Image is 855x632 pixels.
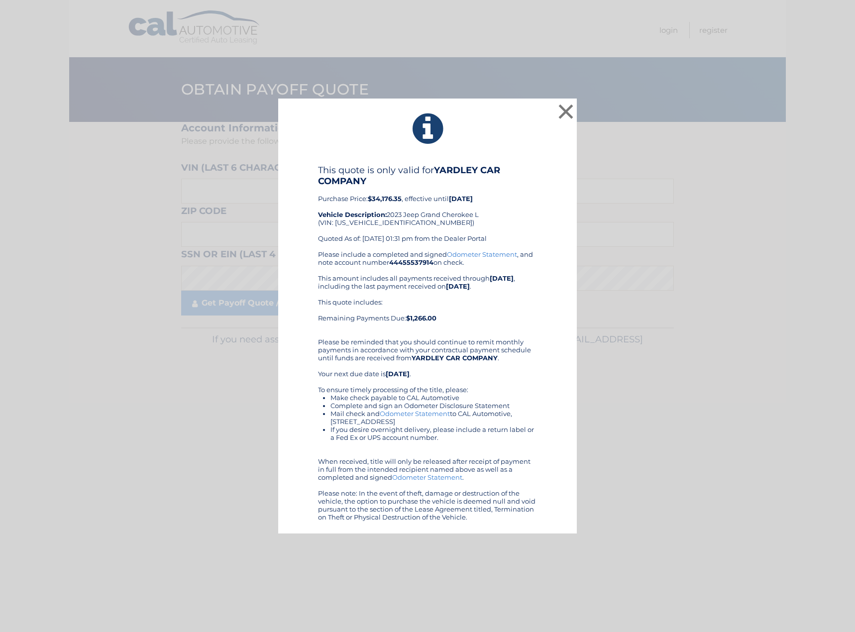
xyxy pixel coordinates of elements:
b: $34,176.35 [368,195,402,203]
b: [DATE] [449,195,473,203]
a: Odometer Statement [380,410,450,418]
b: YARDLEY CAR COMPANY [412,354,498,362]
div: This quote includes: Remaining Payments Due: [318,298,537,330]
li: If you desire overnight delivery, please include a return label or a Fed Ex or UPS account number. [330,425,537,441]
b: 44455537914 [389,258,433,266]
b: [DATE] [446,282,470,290]
h4: This quote is only valid for [318,165,537,187]
b: [DATE] [490,274,514,282]
li: Mail check and to CAL Automotive, [STREET_ADDRESS] [330,410,537,425]
a: Odometer Statement [447,250,517,258]
a: Odometer Statement [392,473,462,481]
b: $1,266.00 [406,314,436,322]
button: × [556,102,576,121]
li: Complete and sign an Odometer Disclosure Statement [330,402,537,410]
b: YARDLEY CAR COMPANY [318,165,500,187]
li: Make check payable to CAL Automotive [330,394,537,402]
div: Purchase Price: , effective until 2023 Jeep Grand Cherokee L (VIN: [US_VEHICLE_IDENTIFICATION_NUM... [318,165,537,250]
strong: Vehicle Description: [318,211,387,218]
b: [DATE] [386,370,410,378]
div: Please include a completed and signed , and note account number on check. This amount includes al... [318,250,537,521]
